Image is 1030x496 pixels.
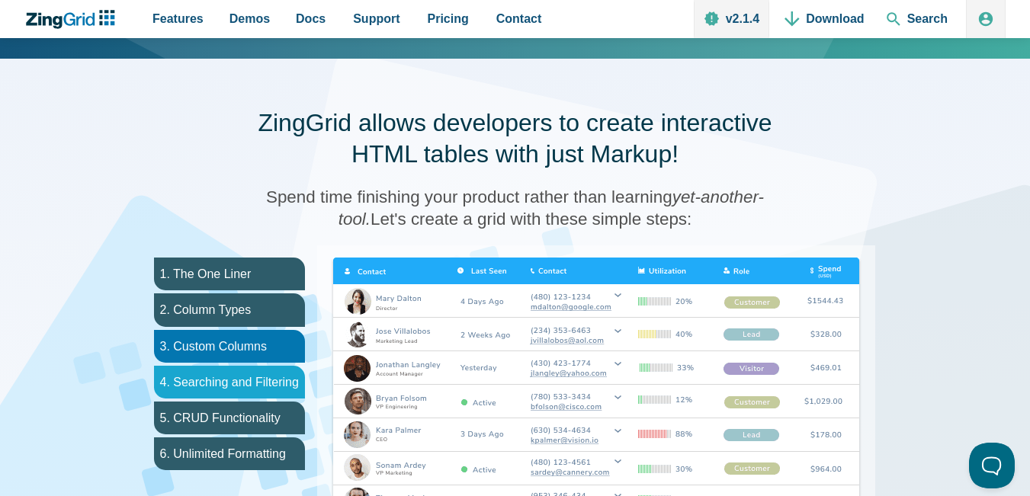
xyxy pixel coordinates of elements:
[154,402,305,434] li: 5. CRUD Functionality
[154,258,305,290] li: 1. The One Liner
[229,8,270,29] span: Demos
[353,8,399,29] span: Support
[154,437,305,470] li: 6. Unlimited Formatting
[154,366,305,398] li: 4. Searching and Filtering
[969,443,1015,488] iframe: Toggle Customer Support
[152,8,204,29] span: Features
[249,186,782,230] h3: Spend time finishing your product rather than learning Let's create a grid with these simple steps:
[296,8,326,29] span: Docs
[428,8,469,29] span: Pricing
[154,293,305,326] li: 2. Column Types
[154,330,305,363] li: 3. Custom Columns
[249,107,782,171] h2: ZingGrid allows developers to create interactive HTML tables with just Markup!
[24,10,123,29] a: ZingChart Logo. Click to return to the homepage
[496,8,542,29] span: Contact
